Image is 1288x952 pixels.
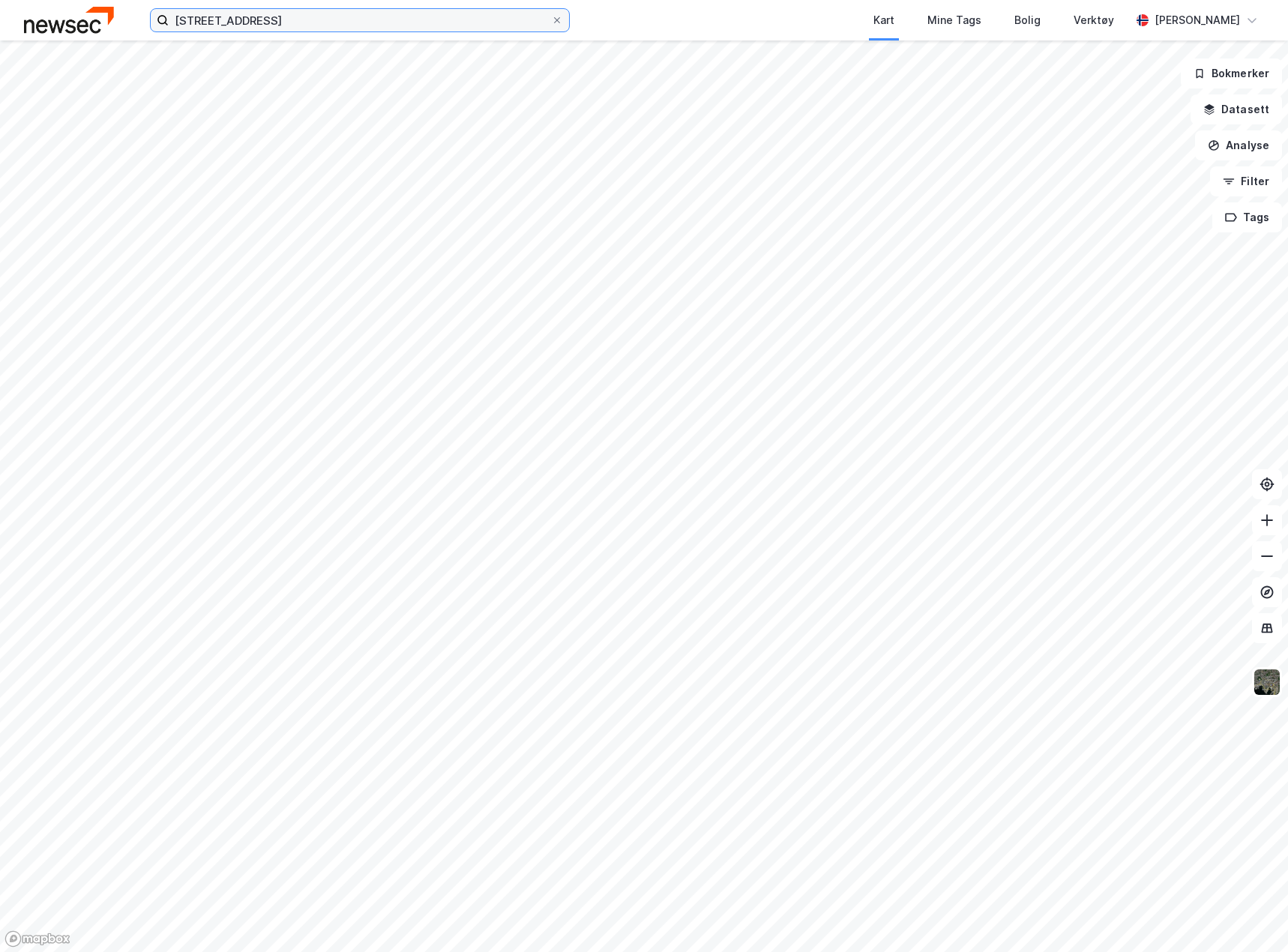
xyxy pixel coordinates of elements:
div: Kontrollprogram for chat [1213,880,1288,952]
img: 9k= [1253,668,1281,696]
iframe: Chat Widget [1213,880,1288,952]
img: newsec-logo.f6e21ccffca1b3a03d2d.png [24,7,114,33]
button: Tags [1212,202,1282,232]
input: Søk på adresse, matrikkel, gårdeiere, leietakere eller personer [169,9,551,31]
div: Mine Tags [927,11,981,29]
div: Bolig [1014,11,1041,29]
div: Verktøy [1074,11,1114,29]
button: Bokmerker [1181,58,1282,88]
div: [PERSON_NAME] [1155,11,1240,29]
button: Datasett [1191,94,1282,124]
button: Analyse [1195,130,1282,160]
a: Mapbox homepage [4,930,70,948]
div: Kart [873,11,894,29]
button: Filter [1210,166,1282,196]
